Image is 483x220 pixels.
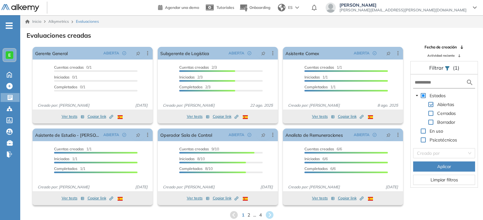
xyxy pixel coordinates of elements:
button: Copiar link [338,194,364,202]
a: Agendar una demo [158,3,199,11]
span: Creado por: [PERSON_NAME] [160,184,217,190]
span: Creado por: [PERSON_NAME] [285,184,342,190]
span: Completados [54,85,77,89]
span: [DATE] [133,103,150,108]
a: Asistente de Estudio - [PERSON_NAME] [35,129,101,141]
span: Psicotécnicos [430,137,457,143]
span: check-circle [122,133,126,137]
span: pushpin [136,51,140,56]
span: ABIERTA [103,132,119,138]
a: Inicio [25,19,41,24]
span: 1/1 [54,166,85,171]
span: [PERSON_NAME] [339,3,467,8]
span: 6/6 [304,156,328,161]
span: 4 [259,212,262,218]
span: Completados [54,166,77,171]
span: Creado por: [PERSON_NAME] [285,103,342,108]
span: 8/10 [179,166,213,171]
a: Analista de Remuneraciones [285,129,343,141]
span: Limpiar filtros [431,176,458,183]
span: Completados [304,85,328,89]
span: Completados [179,166,203,171]
span: E [8,53,11,58]
button: Ver tests [312,113,335,120]
button: pushpin [382,130,395,140]
span: 2/3 [179,65,217,70]
img: ESP [243,115,248,119]
span: Cuentas creadas [54,147,84,151]
span: 1/1 [304,85,336,89]
span: [DATE] [133,184,150,190]
span: Filtrar [429,65,445,71]
span: check-circle [248,133,251,137]
span: ABIERTA [229,50,244,56]
span: Creado por: [PERSON_NAME] [35,103,92,108]
span: ES [288,5,293,10]
span: 1/1 [304,65,342,70]
span: Iniciadas [179,75,195,79]
span: Iniciadas [54,75,70,79]
span: Copiar link [88,195,113,201]
span: Copiar link [213,114,238,119]
span: En uso [428,127,444,135]
span: 8 ago. 2025 [375,103,400,108]
a: Gerente General [35,47,68,60]
button: pushpin [256,48,270,58]
a: Asistente Comex [285,47,319,60]
span: Estados [428,92,447,99]
span: Evaluaciones [76,19,99,24]
span: Cuentas creadas [179,65,209,70]
span: Onboarding [249,5,270,10]
button: pushpin [131,130,145,140]
span: 1/1 [54,147,92,151]
span: Agendar una demo [165,5,199,10]
img: ESP [243,197,248,201]
img: ESP [368,115,373,119]
span: 2/3 [179,75,203,79]
span: Iniciadas [54,156,70,161]
span: check-circle [373,133,376,137]
span: check-circle [248,51,251,55]
span: Fecha de creación [425,44,457,50]
button: Ver tests [187,113,210,120]
span: [PERSON_NAME][EMAIL_ADDRESS][PERSON_NAME][DOMAIN_NAME] [339,8,467,13]
button: Limpiar filtros [413,175,475,185]
span: Cuentas creadas [179,147,209,151]
a: Operador Sala de Control [160,129,212,141]
span: Alkymetrics [48,19,69,24]
span: 9/10 [179,147,219,151]
span: Estados [430,93,446,98]
button: Ver tests [62,194,84,202]
span: 2 [248,212,250,218]
button: Copiar link [88,113,113,120]
img: arrow [295,6,299,9]
span: ABIERTA [354,50,370,56]
button: pushpin [131,48,145,58]
span: Copiar link [338,195,364,201]
span: 1/1 [304,75,328,79]
button: Aplicar [413,161,475,172]
img: world [278,4,285,11]
span: Creado por: [PERSON_NAME] [35,184,92,190]
button: pushpin [382,48,395,58]
span: Abiertas [436,101,455,108]
span: Cuentas creadas [304,65,334,70]
span: Iniciadas [304,75,320,79]
span: Abiertas [437,102,454,107]
img: ESP [118,115,123,119]
button: Copiar link [213,113,238,120]
span: 0/1 [54,85,85,89]
span: Cerradas [436,110,457,117]
span: Tutoriales [217,5,234,10]
span: Psicotécnicos [428,136,458,144]
span: Borrador [437,119,455,125]
h3: Evaluaciones creadas [27,32,91,39]
span: ABIERTA [229,132,244,138]
span: pushpin [136,132,140,137]
span: pushpin [261,132,266,137]
span: Actividad reciente [427,53,455,58]
span: 8/10 [179,156,205,161]
button: Ver tests [62,113,84,120]
span: Iniciadas [304,156,320,161]
span: check-circle [373,51,376,55]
